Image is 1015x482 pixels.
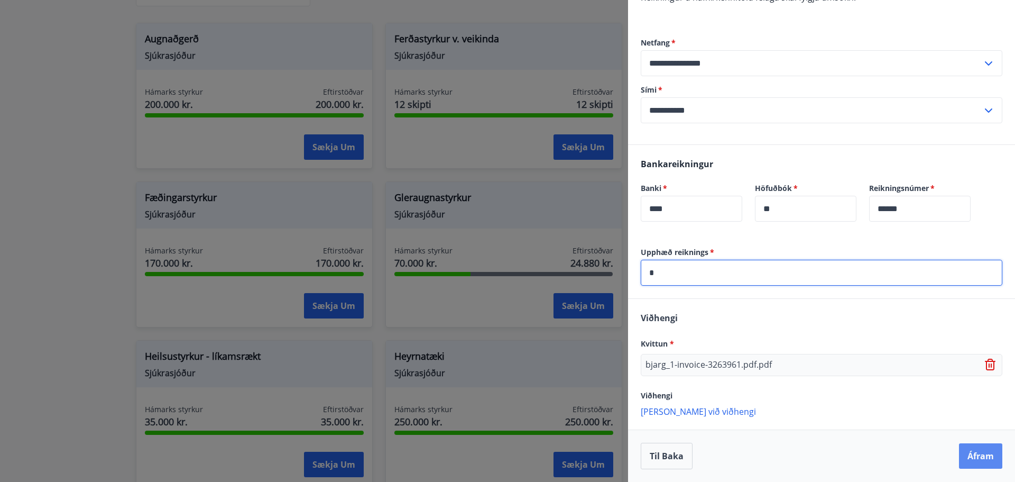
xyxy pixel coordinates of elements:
[641,390,672,401] span: Viðhengi
[641,406,1002,416] p: [PERSON_NAME] við viðhengi
[641,443,693,469] button: Til baka
[641,85,1002,95] label: Sími
[869,183,971,194] label: Reikningsnúmer
[641,158,713,170] span: Bankareikningur
[959,443,1002,469] button: Áfram
[641,312,678,324] span: Viðhengi
[641,247,1002,258] label: Upphæð reiknings
[641,260,1002,286] div: Upphæð reiknings
[641,339,674,349] span: Kvittun
[641,183,742,194] label: Banki
[645,359,772,371] p: bjarg_1-invoice-3263961.pdf.pdf
[755,183,856,194] label: Höfuðbók
[641,38,1002,48] label: Netfang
